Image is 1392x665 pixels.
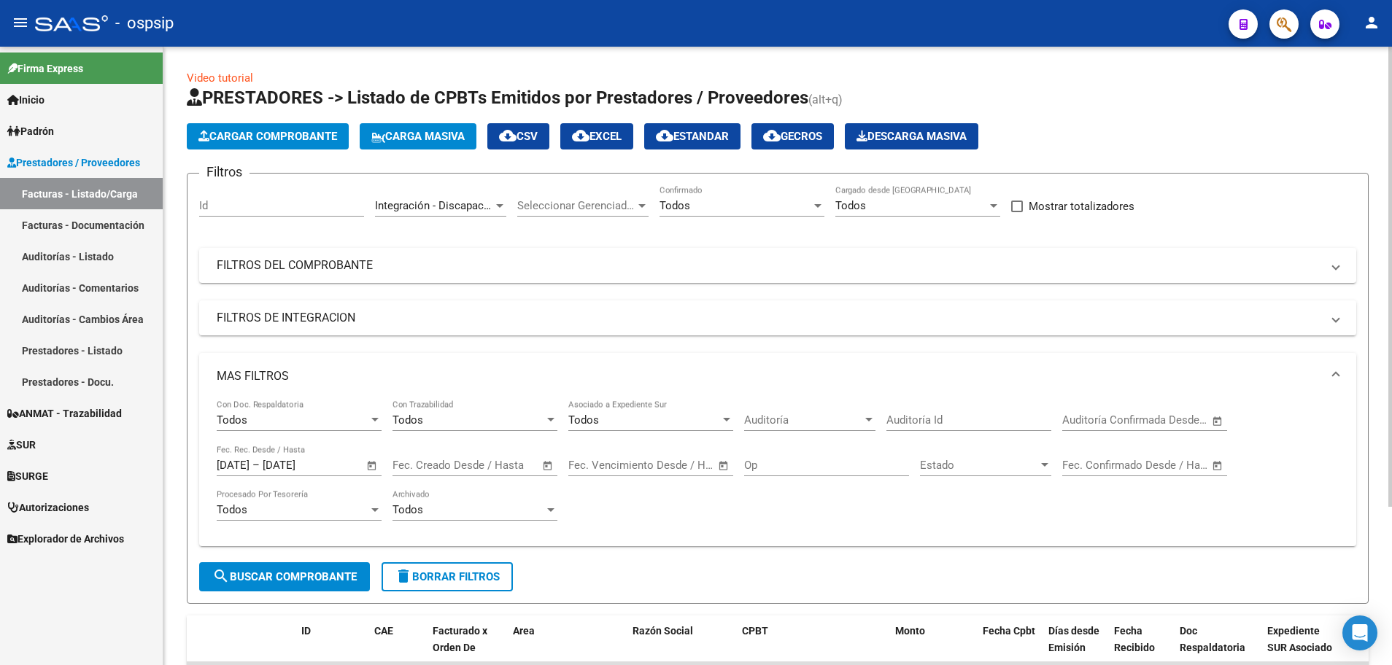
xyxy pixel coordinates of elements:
button: Cargar Comprobante [187,123,349,149]
span: Todos [217,413,247,427]
mat-expansion-panel-header: MAS FILTROS [199,353,1356,400]
span: Cargar Comprobante [198,130,337,143]
span: ID [301,625,311,637]
span: Todos [835,199,866,212]
button: Open calendar [364,457,381,474]
span: Razón Social [633,625,693,637]
span: Buscar Comprobante [212,570,357,583]
button: Descarga Masiva [845,123,978,149]
app-download-masive: Descarga masiva de comprobantes (adjuntos) [845,123,978,149]
mat-icon: cloud_download [656,127,673,144]
span: Todos [568,413,599,427]
span: SUR [7,437,36,453]
span: Todos [660,199,690,212]
mat-icon: cloud_download [763,127,781,144]
span: Todos [393,413,423,427]
span: Mostrar totalizadores [1029,198,1134,215]
mat-panel-title: MAS FILTROS [217,368,1321,384]
div: MAS FILTROS [199,400,1356,546]
span: Autorizaciones [7,499,89,516]
button: Open calendar [716,457,732,474]
span: CAE [374,625,393,637]
button: Gecros [751,123,834,149]
input: Fecha fin [263,459,333,472]
span: (alt+q) [808,93,843,106]
span: Area [513,625,535,637]
span: Doc Respaldatoria [1180,625,1245,653]
span: Facturado x Orden De [433,625,487,653]
div: Open Intercom Messenger [1342,615,1377,650]
mat-expansion-panel-header: FILTROS DE INTEGRACION [199,300,1356,335]
mat-icon: person [1363,14,1380,31]
span: Inicio [7,92,45,108]
span: - ospsip [115,7,174,39]
button: Borrar Filtros [382,562,513,591]
span: Fecha Cpbt [983,625,1035,637]
span: Explorador de Archivos [7,531,124,547]
span: Todos [393,503,423,516]
span: Padrón [7,123,54,139]
span: CPBT [742,625,768,637]
mat-expansion-panel-header: FILTROS DEL COMPROBANTE [199,248,1356,283]
mat-panel-title: FILTROS DEL COMPROBANTE [217,257,1321,273]
a: Video tutorial [187,71,253,85]
input: Fecha fin [641,459,711,472]
span: Todos [217,503,247,516]
span: Borrar Filtros [395,570,500,583]
span: Integración - Discapacidad [375,199,504,212]
input: Fecha inicio [1062,413,1121,427]
button: Buscar Comprobante [199,562,370,591]
span: – [252,459,260,472]
span: Expediente SUR Asociado [1267,625,1332,653]
span: Gecros [763,130,822,143]
span: CSV [499,130,538,143]
input: Fecha fin [465,459,535,472]
button: Estandar [644,123,741,149]
mat-icon: delete [395,567,412,585]
span: EXCEL [572,130,622,143]
span: Descarga Masiva [857,130,967,143]
input: Fecha inicio [1062,459,1121,472]
button: Open calendar [540,457,557,474]
button: EXCEL [560,123,633,149]
mat-panel-title: FILTROS DE INTEGRACION [217,310,1321,326]
input: Fecha inicio [568,459,627,472]
input: Fecha fin [1134,413,1205,427]
span: PRESTADORES -> Listado de CPBTs Emitidos por Prestadores / Proveedores [187,87,808,108]
input: Fecha inicio [217,459,250,472]
mat-icon: cloud_download [572,127,589,144]
span: Seleccionar Gerenciador [517,199,635,212]
span: Días desde Emisión [1048,625,1099,653]
span: Firma Express [7,61,83,77]
span: SURGE [7,468,48,484]
span: Prestadores / Proveedores [7,155,140,171]
span: Carga Masiva [371,130,465,143]
h3: Filtros [199,162,250,182]
button: Open calendar [1210,457,1226,474]
button: CSV [487,123,549,149]
button: Carga Masiva [360,123,476,149]
span: Estandar [656,130,729,143]
span: Fecha Recibido [1114,625,1155,653]
input: Fecha fin [1134,459,1205,472]
button: Open calendar [1210,413,1226,429]
input: Fecha inicio [393,459,452,472]
mat-icon: cloud_download [499,127,517,144]
span: Monto [895,625,925,637]
mat-icon: search [212,567,230,585]
span: ANMAT - Trazabilidad [7,405,122,421]
span: Estado [920,459,1038,472]
mat-icon: menu [12,14,29,31]
span: Auditoría [744,413,862,427]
